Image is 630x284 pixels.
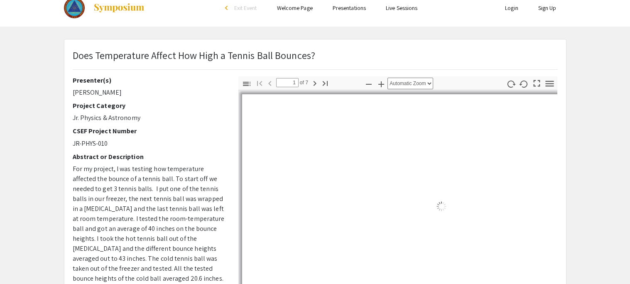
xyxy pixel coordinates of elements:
[252,77,267,89] button: Go to First Page
[73,127,226,135] h2: CSEF Project Number
[387,78,433,89] select: Zoom
[93,3,145,13] img: Symposium by ForagerOne
[73,113,226,123] p: Jr. Physics & Astronomy
[277,4,313,12] a: Welcome Page
[276,78,299,87] input: Page
[538,4,556,12] a: Sign Up
[73,88,226,98] p: [PERSON_NAME]
[73,139,226,149] p: JR-PHYS-010
[529,76,544,88] button: Switch to Presentation Mode
[318,77,332,89] button: Go to Last Page
[73,76,226,84] h2: Presenter(s)
[374,78,388,90] button: Zoom In
[362,78,376,90] button: Zoom Out
[505,4,518,12] a: Login
[504,78,518,90] button: Rotate Clockwise
[517,78,531,90] button: Rotate Counterclockwise
[299,78,309,87] span: of 7
[386,4,417,12] a: Live Sessions
[73,153,226,161] h2: Abstract or Description
[333,4,366,12] a: Presentations
[263,77,277,89] button: Previous Page
[225,5,230,10] div: arrow_back_ios
[73,102,226,110] h2: Project Category
[308,77,322,89] button: Next Page
[234,4,257,12] span: Exit Event
[73,48,316,63] p: Does Temperature Affect How High a Tennis Ball Bounces?
[240,78,254,90] button: Toggle Sidebar
[542,78,556,90] button: Tools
